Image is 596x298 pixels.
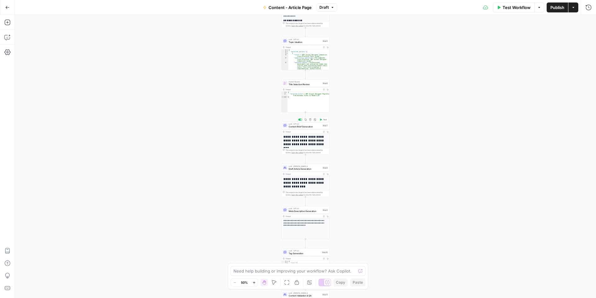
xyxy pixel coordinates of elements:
[305,197,306,206] g: Edge from step_8 to step_9
[322,82,328,85] div: Step 6
[289,40,321,44] span: Topic Ideation
[289,209,321,213] span: Meta Description Generation
[317,3,337,11] button: Draft
[322,251,328,254] div: Step 10
[336,280,345,285] span: Copy
[305,155,306,164] g: Edge from step_7 to step_8
[286,131,321,133] div: Output
[282,96,287,98] div: 3
[350,278,365,287] button: Paste
[547,2,568,12] button: Publish
[282,53,288,54] div: 3
[282,92,287,93] div: 1
[282,249,330,282] div: LLM · GPT-4.1Tag GenerationStep 10Output{ "tags":[ ".net visual designer", "windows forms designe...
[550,4,564,11] span: Publish
[289,250,320,252] span: LLM · GPT-4.1
[282,49,288,51] div: 1
[493,2,534,12] button: Test Workflow
[287,49,288,51] span: Toggle code folding, rows 1 through 41
[287,51,288,53] span: Toggle code folding, rows 2 through 33
[286,46,321,48] div: Output
[305,282,306,291] g: Edge from step_10 to step_11
[286,191,328,196] div: This output is too large & has been abbreviated for review. to view the full content.
[287,53,288,54] span: Toggle code folding, rows 3 through 8
[291,25,303,27] span: Copy the output
[322,293,328,296] div: Step 11
[289,207,321,210] span: LLM · GPT-4.1
[286,88,321,91] div: Output
[322,124,328,127] div: Step 7
[323,118,327,121] span: Test
[289,167,321,170] span: Draft Article Generation
[269,4,312,11] span: Content - Article Page
[305,112,306,121] g: Edge from step_6 to step_7
[322,166,328,169] div: Step 8
[282,37,330,70] div: LLM · GPT-4.1Topic IdeationStep 5Output{ "detailed_options":[ { "title":".NET Visual Designer Com...
[353,280,363,285] span: Paste
[289,38,321,41] span: LLM · GPT-4.1
[289,80,321,83] span: Human Review
[282,93,287,96] div: 2
[318,118,328,122] button: Test
[289,123,321,125] span: LLM · GPT-4.1
[286,92,287,93] span: Toggle code folding, rows 1 through 3
[259,2,315,12] button: Content - Article Page
[289,125,321,128] span: Content Brief Generation
[241,280,248,285] span: 50%
[291,152,303,154] span: Copy the output
[282,261,288,262] div: 1
[282,51,288,53] div: 2
[333,278,348,287] button: Copy
[289,252,320,255] span: Tag Generation
[289,83,321,86] span: Title Selection Review
[305,70,306,79] g: Edge from step_5 to step_6
[287,262,288,264] span: Toggle code folding, rows 2 through 13
[282,54,288,57] div: 4
[289,292,321,294] span: LLM · [PERSON_NAME] 4
[286,257,321,260] div: Output
[322,209,328,211] div: Step 9
[287,261,288,262] span: Toggle code folding, rows 1 through 14
[503,4,531,11] span: Test Workflow
[282,62,288,80] div: 6
[305,28,306,37] g: Edge from step_4 to step_5
[282,262,288,264] div: 2
[319,5,329,10] span: Draft
[286,149,328,154] div: This output is too large & has been abbreviated for review. to view the full content.
[322,39,328,42] div: Step 5
[286,215,321,218] div: Output
[286,173,321,175] div: Output
[289,294,321,297] span: Content Validation & QA
[286,22,328,27] div: This output is too large & has been abbreviated for review. to view the full content.
[289,165,321,167] span: LLM · [PERSON_NAME] 4
[291,194,303,196] span: Copy the output
[282,80,330,112] div: Human ReviewTitle Selection ReviewStep 6Output{ "selected_title":".NET Visual Designer Migration:...
[305,239,306,248] g: Edge from step_9 to step_10
[282,57,288,62] div: 5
